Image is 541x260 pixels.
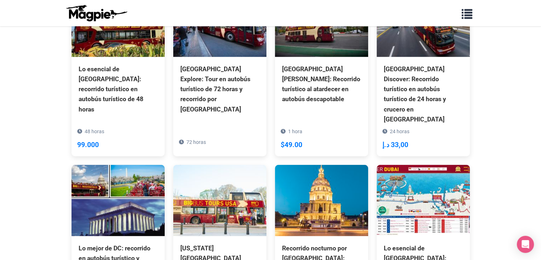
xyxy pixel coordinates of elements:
font: $49.00 [281,141,302,149]
font: 72 horas [186,139,206,145]
font: Lo esencial de [GEOGRAPHIC_DATA]: recorrido turístico en autobús turístico de 48 horas [79,66,143,113]
font: 99.000 [77,141,99,149]
font: [GEOGRAPHIC_DATA][PERSON_NAME]: Recorrido turístico al atardecer en autobús descapotable [282,66,360,103]
img: Recorrido nocturno por París: recorrido panorámico nocturno de 2 horas en autobús descapotable [275,165,368,236]
img: logo-ab69f6fb50320c5b225c76a69d11143b.png [64,5,128,22]
font: [GEOGRAPHIC_DATA] Discover: Recorrido turístico en autobús turístico de 24 horas y crucero en [GE... [384,66,446,123]
font: 33,00 د.إ [382,141,408,149]
font: [GEOGRAPHIC_DATA] Explore: Tour en autobús turístico de 72 horas y recorrido por [GEOGRAPHIC_DATA] [180,66,250,113]
div: Abrir Intercom Messenger [517,236,534,253]
font: 24 horas [390,129,409,134]
img: Washington DC Discover: Recorrido turístico en autobús turístico de 24 horas [173,165,266,236]
img: Lo mejor de DC: recorrido en autobús turístico y recorrido nocturno panorámico [71,165,165,236]
img: Lo esencial de Dubái: recorrido turístico de 48 horas en autobús turístico con crucero en dhow y ... [377,165,470,236]
font: 1 hora [288,129,302,134]
font: 48 horas [85,129,104,134]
